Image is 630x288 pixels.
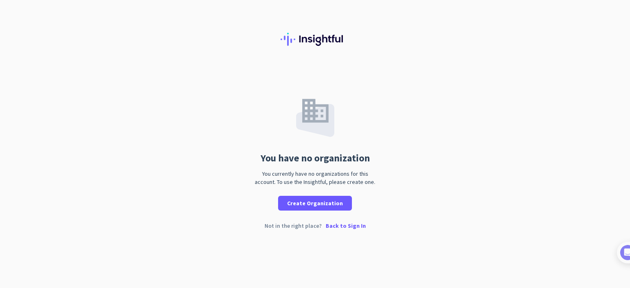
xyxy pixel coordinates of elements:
div: You have no organization [260,153,370,163]
div: You currently have no organizations for this account. To use the Insightful, please create one. [251,170,379,186]
span: Create Organization [287,199,343,207]
button: Create Organization [278,196,352,211]
p: Back to Sign In [326,223,366,229]
img: Insightful [281,33,349,46]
